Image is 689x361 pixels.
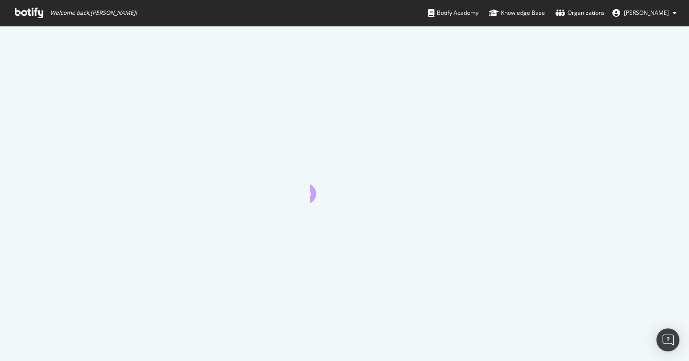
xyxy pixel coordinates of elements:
div: Organizations [556,8,605,18]
div: Botify Academy [428,8,478,18]
span: Jia Li [624,9,669,17]
button: [PERSON_NAME] [605,5,684,21]
div: animation [310,169,379,203]
div: Knowledge Base [489,8,545,18]
div: Open Intercom Messenger [656,328,679,351]
span: Welcome back, [PERSON_NAME] ! [50,9,137,17]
